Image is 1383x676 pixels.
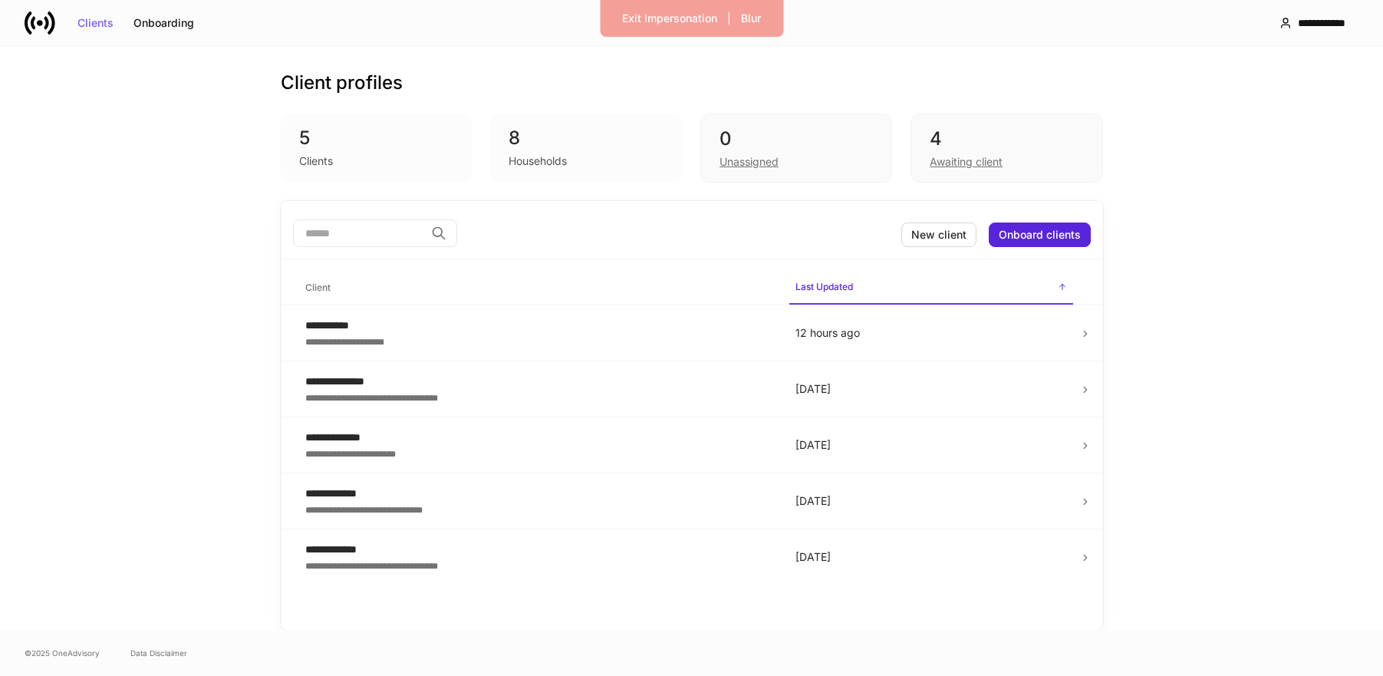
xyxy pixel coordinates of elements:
div: Clients [77,18,114,28]
p: [DATE] [795,381,1067,397]
div: New client [911,229,966,240]
button: Clients [68,11,123,35]
button: New client [901,223,976,247]
div: Onboard clients [999,229,1081,240]
div: Unassigned [719,154,779,170]
div: Awaiting client [930,154,1003,170]
div: Exit Impersonation [622,13,717,24]
h6: Last Updated [795,279,853,294]
span: Last Updated [789,272,1073,305]
button: Onboarding [123,11,204,35]
h3: Client profiles [281,71,403,95]
span: Client [299,272,777,304]
div: 8 [509,126,664,150]
button: Blur [731,6,771,31]
p: [DATE] [795,437,1067,453]
div: 5 [299,126,454,150]
div: Households [509,153,567,169]
div: 0 [719,127,873,151]
h6: Client [305,280,331,295]
p: 12 hours ago [795,325,1067,341]
div: Onboarding [133,18,194,28]
a: Data Disclaimer [130,647,187,659]
div: Clients [299,153,333,169]
div: 4Awaiting client [910,114,1102,183]
button: Onboard clients [989,223,1091,247]
span: © 2025 OneAdvisory [25,647,100,659]
div: 0Unassigned [700,114,892,183]
p: [DATE] [795,493,1067,509]
button: Exit Impersonation [612,6,727,31]
div: 4 [930,127,1083,151]
div: Blur [741,13,761,24]
p: [DATE] [795,549,1067,565]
